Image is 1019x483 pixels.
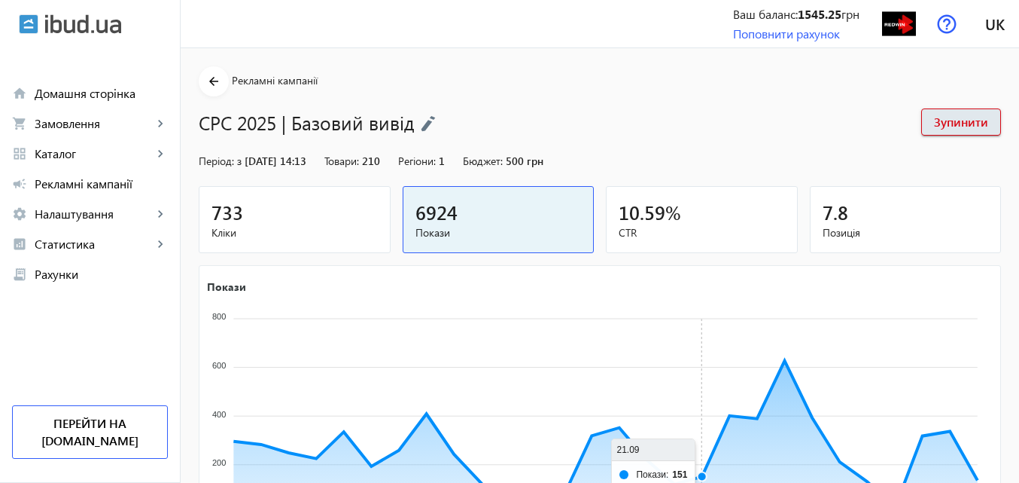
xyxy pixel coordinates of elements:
[153,146,168,161] mat-icon: keyboard_arrow_right
[934,114,988,130] span: Зупинити
[35,86,168,101] span: Домашня сторінка
[665,200,681,225] span: %
[12,267,27,282] mat-icon: receipt_long
[212,361,226,370] tspan: 600
[823,225,989,240] span: Позиція
[882,7,916,41] img: 3701604f6f35676164798307661227-1f7e7cced2.png
[12,237,27,252] mat-icon: analytics
[35,176,168,191] span: Рекламні кампанії
[35,146,153,161] span: Каталог
[12,86,27,101] mat-icon: home
[506,154,543,168] span: 500 грн
[205,72,224,91] mat-icon: arrow_back
[823,200,848,225] span: 7.8
[398,154,436,168] span: Регіони:
[207,279,246,293] text: Покази
[35,116,153,131] span: Замовлення
[415,200,458,225] span: 6924
[733,6,859,23] div: Ваш баланс: грн
[199,154,242,168] span: Період: з
[921,109,1001,136] button: Зупинити
[35,206,153,222] span: Налаштування
[153,116,168,131] mat-icon: keyboard_arrow_right
[463,154,503,168] span: Бюджет:
[211,200,243,225] span: 733
[19,14,38,34] img: ibud.svg
[439,154,445,168] span: 1
[232,73,318,87] span: Рекламні кампанії
[212,410,226,419] tspan: 400
[937,14,957,34] img: help.svg
[415,225,582,240] span: Покази
[211,225,378,240] span: Кліки
[153,237,168,252] mat-icon: keyboard_arrow_right
[733,26,840,41] a: Поповнити рахунок
[619,200,665,225] span: 10.59
[619,225,785,240] span: CTR
[362,154,380,168] span: 210
[153,206,168,222] mat-icon: keyboard_arrow_right
[212,312,226,321] tspan: 800
[12,405,168,459] a: Перейти на [DOMAIN_NAME]
[199,109,906,136] h1: CPC 2025 | Базовий вивід
[35,237,153,252] span: Статистика
[12,146,27,161] mat-icon: grid_view
[12,176,27,191] mat-icon: campaign
[35,267,168,282] span: Рахунки
[245,154,306,168] span: [DATE] 14:13
[985,14,1005,33] span: uk
[45,14,121,34] img: ibud_text.svg
[798,6,841,22] b: 1545.25
[12,116,27,131] mat-icon: shopping_cart
[12,206,27,222] mat-icon: settings
[324,154,359,168] span: Товари:
[212,458,226,467] tspan: 200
